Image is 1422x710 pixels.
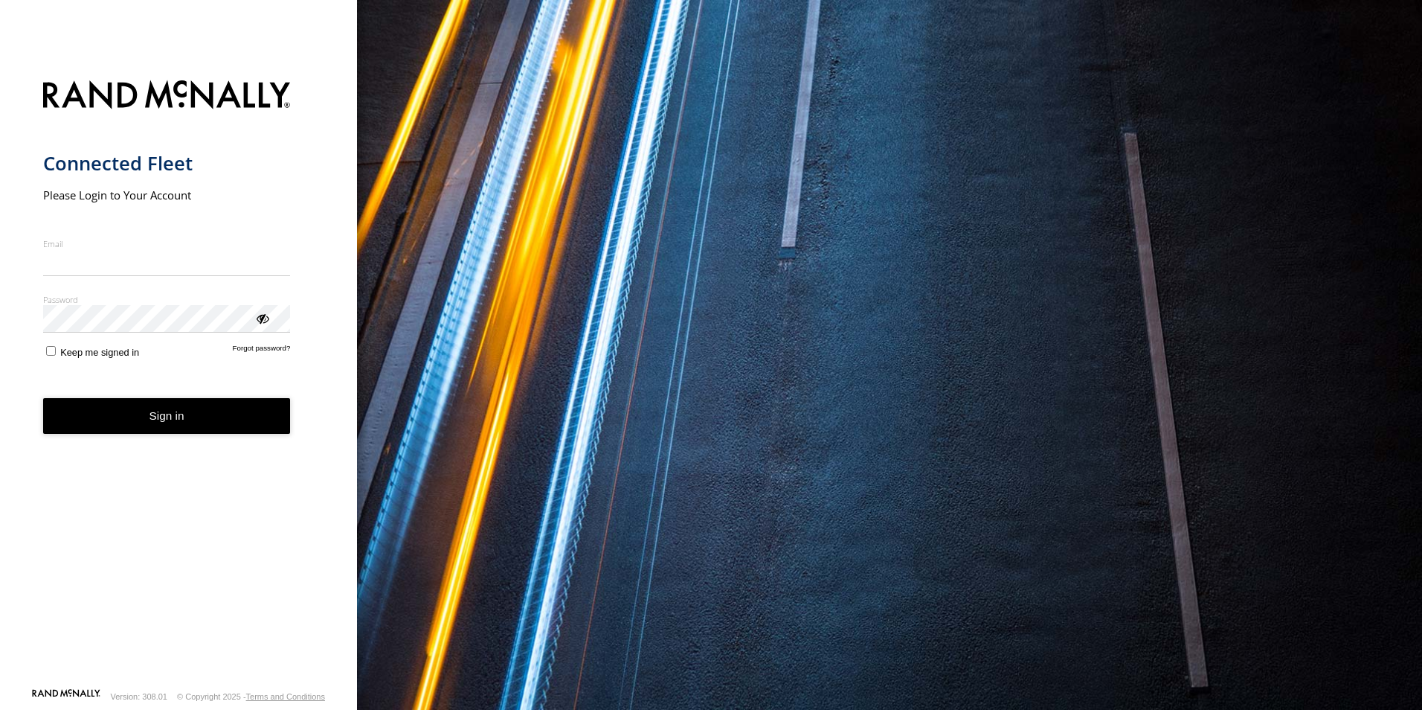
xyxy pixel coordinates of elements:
[177,692,325,701] div: © Copyright 2025 -
[60,347,139,358] span: Keep me signed in
[254,310,269,325] div: ViewPassword
[43,71,315,688] form: main
[233,344,291,358] a: Forgot password?
[43,398,291,435] button: Sign in
[46,346,56,356] input: Keep me signed in
[43,188,291,202] h2: Please Login to Your Account
[32,689,100,704] a: Visit our Website
[246,692,325,701] a: Terms and Conditions
[43,238,291,249] label: Email
[43,77,291,115] img: Rand McNally
[111,692,167,701] div: Version: 308.01
[43,151,291,176] h1: Connected Fleet
[43,294,291,305] label: Password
